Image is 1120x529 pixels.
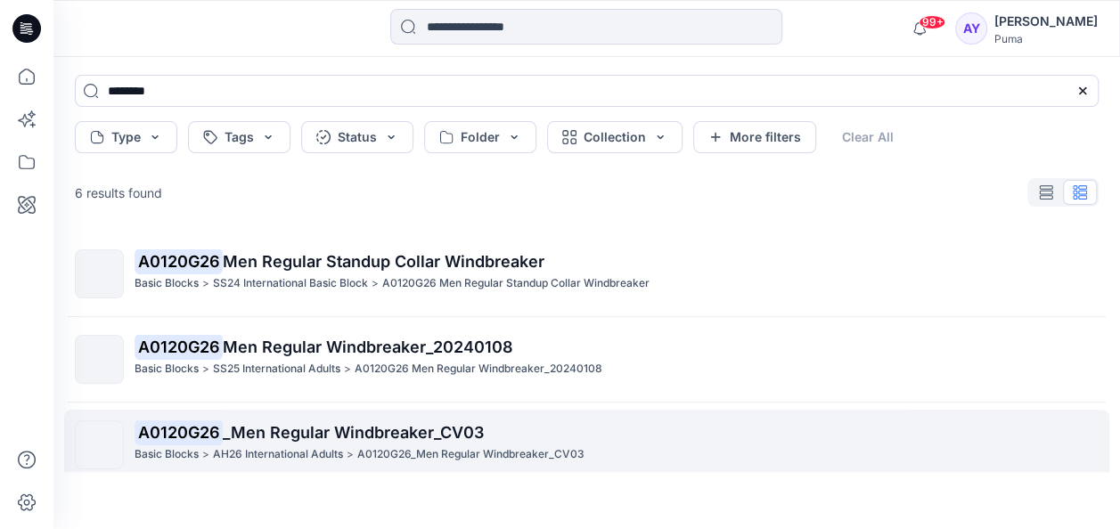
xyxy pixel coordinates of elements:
[955,12,987,45] div: AY
[135,360,199,378] p: Basic Blocks
[75,121,177,153] button: Type
[301,121,413,153] button: Status
[424,121,536,153] button: Folder
[202,360,209,378] p: >
[75,183,162,202] p: 6 results found
[347,445,354,464] p: >
[202,274,209,293] p: >
[213,274,368,293] p: SS24 International Basic Block
[223,338,513,356] span: Men Regular Windbreaker_20240108
[994,32,1098,45] div: Puma
[64,239,1109,309] a: A0120G26Men Regular Standup Collar WindbreakerBasic Blocks>SS24 International Basic Block>A0120G2...
[64,324,1109,395] a: A0120G26Men Regular Windbreaker_20240108Basic Blocks>SS25 International Adults>A0120G26 Men Regul...
[135,274,199,293] p: Basic Blocks
[344,360,351,378] p: >
[372,274,379,293] p: >
[357,445,585,464] p: A0120G26_Men Regular Windbreaker_CV03
[547,121,683,153] button: Collection
[135,248,223,273] mark: A0120G26
[355,360,602,378] p: A0120G26 Men Regular Windbreaker_20240108
[994,11,1098,32] div: [PERSON_NAME]
[693,121,816,153] button: More filters
[202,445,209,464] p: >
[213,445,343,464] p: AH26 International Adults
[919,15,945,29] span: 99+
[223,252,544,271] span: Men Regular Standup Collar Windbreaker
[135,419,223,444] mark: A0120G26
[188,121,290,153] button: Tags
[135,445,199,464] p: Basic Blocks
[135,334,223,359] mark: A0120G26
[223,423,484,442] span: _Men Regular Windbreaker_CV03
[64,410,1109,480] a: A0120G26_Men Regular Windbreaker_CV03Basic Blocks>AH26 International Adults>A0120G26_Men Regular ...
[382,274,650,293] p: A0120G26 Men Regular Standup Collar Windbreaker
[213,360,340,378] p: SS25 International Adults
